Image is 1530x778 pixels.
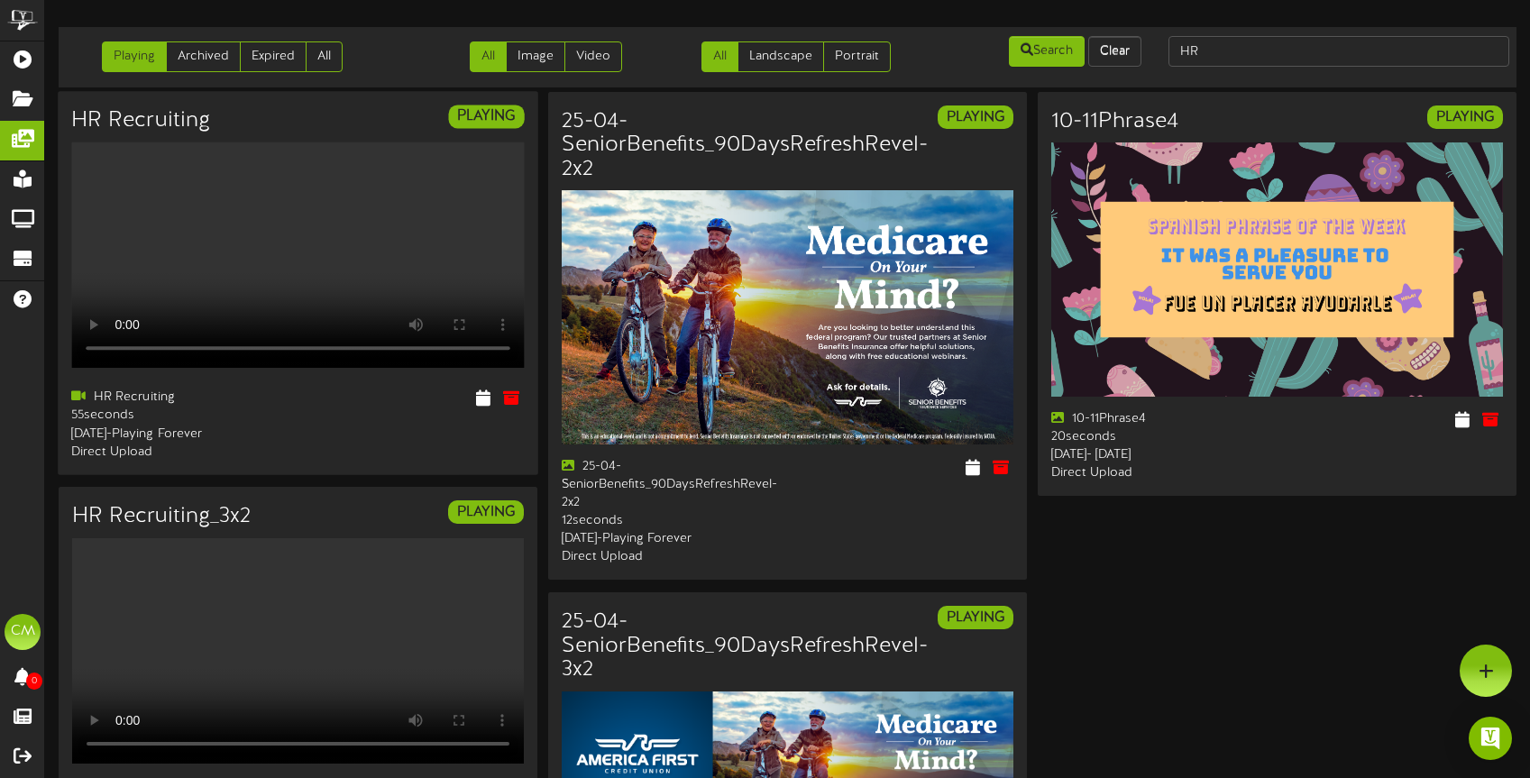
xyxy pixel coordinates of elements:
[457,504,515,520] strong: PLAYING
[71,109,209,133] h3: HR Recruiting
[738,41,824,72] a: Landscape
[823,41,891,72] a: Portrait
[1436,109,1494,125] strong: PLAYING
[947,609,1004,626] strong: PLAYING
[562,110,928,181] h3: 25-04-SeniorBenefits_90DaysRefreshRevel-2x2
[166,41,241,72] a: Archived
[72,505,251,528] h3: HR Recruiting_3x2
[71,389,284,407] div: HR Recruiting
[1051,428,1263,446] div: 20 seconds
[562,548,774,566] div: Direct Upload
[1051,110,1178,133] h3: 10-11Phrase4
[71,443,284,461] div: Direct Upload
[562,190,1013,444] img: 98928c9d-b4da-4eb2-b49b-91f0afd61885.png
[564,41,622,72] a: Video
[562,512,774,530] div: 12 seconds
[1088,36,1141,67] button: Clear
[506,41,565,72] a: Image
[1051,446,1263,464] div: [DATE] - [DATE]
[562,610,928,682] h3: 25-04-SeniorBenefits_90DaysRefreshRevel-3x2
[562,458,774,512] div: 25-04-SeniorBenefits_90DaysRefreshRevel-2x2
[26,673,42,690] span: 0
[71,142,524,369] video: Your browser does not support HTML5 video.
[71,425,284,443] div: [DATE] - Playing Forever
[306,41,343,72] a: All
[1051,142,1503,397] img: 7a82947b-81b4-44d4-acad-c1604ee9b269.png
[1051,410,1263,428] div: 10-11Phrase4
[562,530,774,548] div: [DATE] - Playing Forever
[5,614,41,650] div: CM
[457,108,515,124] strong: PLAYING
[1051,464,1263,482] div: Direct Upload
[102,41,167,72] a: Playing
[1469,717,1512,760] div: Open Intercom Messenger
[71,407,284,425] div: 55 seconds
[701,41,738,72] a: All
[470,41,507,72] a: All
[947,109,1004,125] strong: PLAYING
[1009,36,1085,67] button: Search
[240,41,307,72] a: Expired
[72,538,524,764] video: Your browser does not support HTML5 video.
[1168,36,1509,67] input: -- Search Messages by Name --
